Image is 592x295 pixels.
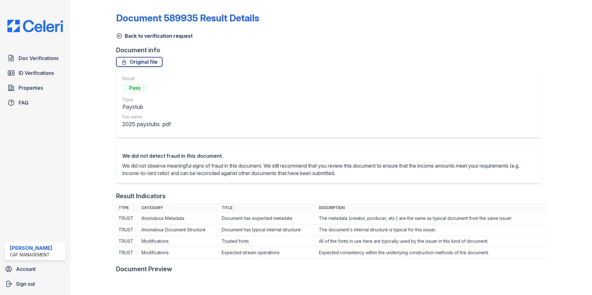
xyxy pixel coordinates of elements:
td: All of the fonts in use here are typically used by the issuer in this kind of document. [316,236,546,247]
td: Document has expected metadata [219,213,316,224]
a: Original file [116,57,163,67]
span: Account [16,265,36,273]
span: Sign out [16,280,35,288]
span: Properties [19,84,43,92]
div: CAF Management [10,252,52,258]
td: Trusted fonts [219,236,316,247]
a: Properties [5,82,65,94]
a: Sign out [2,278,68,290]
th: Description [316,203,546,213]
div: [PERSON_NAME] [10,244,52,252]
div: Document Preview [116,265,172,273]
div: Type [122,96,171,103]
a: Account [2,263,68,275]
span: FAQ [19,99,28,106]
th: Type [116,203,139,213]
div: Paystub [122,103,171,111]
a: FAQ [5,96,65,109]
td: Expected stream operations [219,247,316,259]
div: 2025 paystubs .pdf [122,120,171,129]
td: Modifications [139,247,219,259]
td: TRUST [116,247,139,259]
span: ID Verifications [19,69,54,77]
div: Result [122,75,171,82]
td: TRUST [116,236,139,247]
td: Anomalous Metadata [139,213,219,224]
div: Pass [122,83,147,93]
img: CE_Logo_Blue-a8612792a0a2168367f1c8372b55b34899dd931a85d93a1a3d3e32e68fde9ad4.png [2,20,68,32]
a: ID Verifications [5,67,65,79]
p: We did not observe meaningful signs of fraud in this document. We still recommend that you review... [122,162,535,177]
div: We did not detect fraud in this document. [122,152,535,160]
a: Back to verification request [116,32,193,40]
td: TRUST [116,224,139,236]
th: Category [139,203,219,213]
td: The document's internal structure is typical for this issuer. [316,224,546,236]
th: Title [219,203,316,213]
td: TRUST [116,213,139,224]
td: Anomalous Document Structure [139,224,219,236]
div: Result Indicators [116,192,166,200]
td: The metadata (creator, producer, etc.) are the same as typical document from the same issuer. [316,213,546,224]
a: Document 589935 Result Details [116,12,259,24]
td: Modifications [139,236,219,247]
div: File name [122,114,171,120]
div: Document info [116,46,546,54]
td: Expected consistency within the underlying construction methods of the document. [316,247,546,259]
td: Document has typical internal structure [219,224,316,236]
span: Doc Verifications [19,54,59,62]
a: Doc Verifications [5,52,65,64]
